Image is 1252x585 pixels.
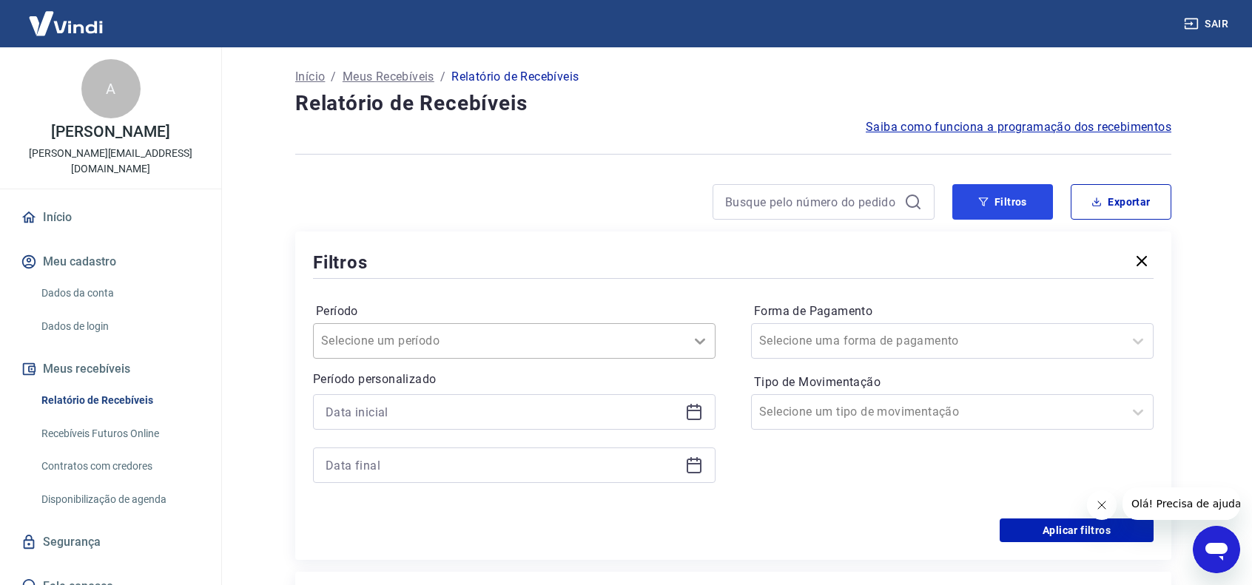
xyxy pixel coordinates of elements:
[51,124,169,140] p: [PERSON_NAME]
[1193,526,1240,573] iframe: Botão para abrir a janela de mensagens
[725,191,898,213] input: Busque pelo número do pedido
[81,59,141,118] div: A
[313,371,716,388] p: Período personalizado
[440,68,445,86] p: /
[18,1,114,46] img: Vindi
[36,484,203,515] a: Disponibilização de agenda
[866,118,1171,136] a: Saiba como funciona a programação dos recebimentos
[36,419,203,449] a: Recebíveis Futuros Online
[295,89,1171,118] h4: Relatório de Recebíveis
[36,311,203,342] a: Dados de login
[18,246,203,278] button: Meu cadastro
[326,454,679,476] input: Data final
[451,68,579,86] p: Relatório de Recebíveis
[36,385,203,416] a: Relatório de Recebíveis
[343,68,434,86] a: Meus Recebíveis
[952,184,1053,220] button: Filtros
[313,251,368,274] h5: Filtros
[1181,10,1234,38] button: Sair
[331,68,336,86] p: /
[36,278,203,308] a: Dados da conta
[1000,518,1154,542] button: Aplicar filtros
[1123,487,1240,520] iframe: Mensagem da empresa
[1071,184,1171,220] button: Exportar
[12,146,209,177] p: [PERSON_NAME][EMAIL_ADDRESS][DOMAIN_NAME]
[9,10,124,22] span: Olá! Precisa de ajuda?
[1087,490,1117,520] iframe: Fechar mensagem
[326,401,679,423] input: Data inicial
[18,526,203,558] a: Segurança
[36,451,203,481] a: Contratos com credores
[295,68,325,86] a: Início
[18,201,203,234] a: Início
[754,373,1151,391] label: Tipo de Movimentação
[18,353,203,385] button: Meus recebíveis
[754,302,1151,320] label: Forma de Pagamento
[316,302,713,320] label: Período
